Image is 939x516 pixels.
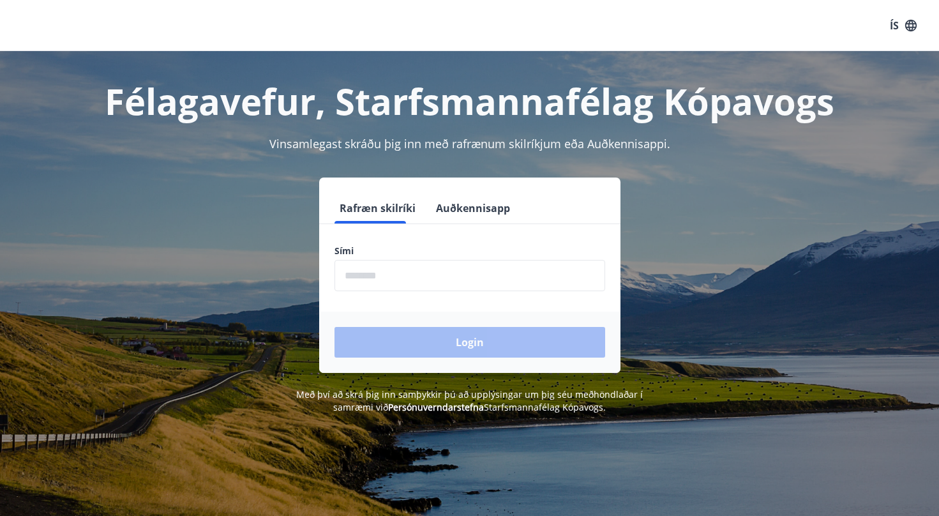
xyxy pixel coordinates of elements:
[26,77,914,125] h1: Félagavefur, Starfsmannafélag Kópavogs
[388,401,484,413] a: Persónuverndarstefna
[431,193,515,224] button: Auðkennisapp
[334,245,605,257] label: Sími
[334,193,421,224] button: Rafræn skilríki
[269,136,670,151] span: Vinsamlegast skráðu þig inn með rafrænum skilríkjum eða Auðkennisappi.
[883,14,924,37] button: ÍS
[296,388,643,413] span: Með því að skrá þig inn samþykkir þú að upplýsingar um þig séu meðhöndlaðar í samræmi við Starfsm...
